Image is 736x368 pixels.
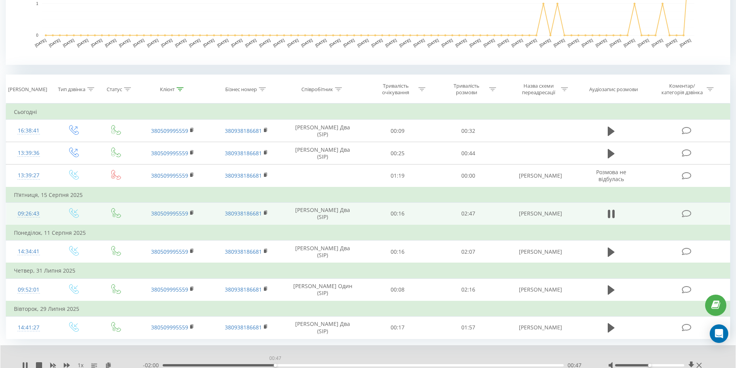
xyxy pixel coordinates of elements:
td: 00:44 [433,142,504,164]
text: [DATE] [90,38,103,47]
td: П’ятниця, 15 Серпня 2025 [6,187,730,203]
text: [DATE] [483,38,495,47]
div: 14:34:41 [14,244,44,259]
td: [PERSON_NAME] Один (SIP) [283,278,362,301]
td: Вівторок, 29 Липня 2025 [6,301,730,317]
a: 380938186681 [225,324,262,331]
a: 380938186681 [225,127,262,134]
div: Бізнес номер [225,86,257,93]
text: [DATE] [371,38,383,47]
text: [DATE] [202,38,215,47]
td: [PERSON_NAME] Два (SIP) [283,316,362,339]
text: 1 [36,2,38,6]
div: 13:39:27 [14,168,44,183]
td: 00:00 [433,164,504,187]
td: 00:08 [362,278,433,301]
div: 14:41:27 [14,320,44,335]
text: [DATE] [133,38,145,47]
td: [PERSON_NAME] Два (SIP) [283,120,362,142]
div: 13:39:36 [14,146,44,161]
div: Open Intercom Messenger [710,324,728,343]
a: 380509995559 [151,210,188,217]
td: 01:57 [433,316,504,339]
text: [DATE] [48,38,61,47]
td: 02:16 [433,278,504,301]
div: Коментар/категорія дзвінка [660,83,705,96]
td: [PERSON_NAME] [503,164,577,187]
td: 00:16 [362,241,433,263]
text: [DATE] [525,38,537,47]
text: [DATE] [189,38,201,47]
text: [DATE] [399,38,411,47]
td: [PERSON_NAME] [503,202,577,225]
span: Розмова не відбулась [596,168,626,183]
a: 380509995559 [151,127,188,134]
text: [DATE] [665,38,678,47]
text: [DATE] [314,38,327,47]
text: [DATE] [623,38,636,47]
text: [DATE] [567,38,580,47]
text: [DATE] [258,38,271,47]
td: [PERSON_NAME] [503,278,577,301]
div: 00:47 [268,353,283,364]
text: [DATE] [427,38,439,47]
div: Клієнт [160,86,175,93]
div: Співробітник [301,86,333,93]
text: [DATE] [553,38,566,47]
a: 380509995559 [151,286,188,293]
div: [PERSON_NAME] [8,86,47,93]
div: 16:38:41 [14,123,44,138]
td: [PERSON_NAME] [503,241,577,263]
td: [PERSON_NAME] Два (SIP) [283,202,362,225]
td: 00:09 [362,120,433,142]
text: [DATE] [301,38,313,47]
text: [DATE] [637,38,650,47]
div: Accessibility label [274,364,277,367]
a: 380938186681 [225,286,262,293]
td: [PERSON_NAME] Два (SIP) [283,142,362,164]
a: 380509995559 [151,172,188,179]
text: [DATE] [357,38,369,47]
div: Тривалість розмови [446,83,487,96]
td: Четвер, 31 Липня 2025 [6,263,730,278]
div: Тип дзвінка [58,86,85,93]
div: Назва схеми переадресації [518,83,559,96]
text: [DATE] [174,38,187,47]
text: [DATE] [679,38,692,47]
text: [DATE] [216,38,229,47]
text: [DATE] [651,38,664,47]
td: [PERSON_NAME] Два (SIP) [283,241,362,263]
text: [DATE] [272,38,285,47]
text: [DATE] [245,38,257,47]
text: [DATE] [160,38,173,47]
a: 380938186681 [225,210,262,217]
text: [DATE] [455,38,467,47]
text: 0 [36,33,38,37]
text: [DATE] [328,38,341,47]
td: 01:19 [362,164,433,187]
text: [DATE] [146,38,159,47]
td: 02:47 [433,202,504,225]
td: Сьогодні [6,104,730,120]
text: [DATE] [413,38,425,47]
td: Понеділок, 11 Серпня 2025 [6,225,730,241]
text: [DATE] [76,38,89,47]
text: [DATE] [118,38,131,47]
a: 380938186681 [225,248,262,255]
text: [DATE] [343,38,355,47]
text: [DATE] [497,38,510,47]
a: 380938186681 [225,172,262,179]
a: 380509995559 [151,248,188,255]
text: [DATE] [511,38,524,47]
text: [DATE] [595,38,608,47]
text: [DATE] [287,38,299,47]
div: 09:26:43 [14,206,44,221]
text: [DATE] [609,38,622,47]
text: [DATE] [230,38,243,47]
text: [DATE] [441,38,454,47]
text: [DATE] [104,38,117,47]
a: 380509995559 [151,324,188,331]
div: Статус [107,86,122,93]
div: Аудіозапис розмови [589,86,638,93]
td: 00:17 [362,316,433,339]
